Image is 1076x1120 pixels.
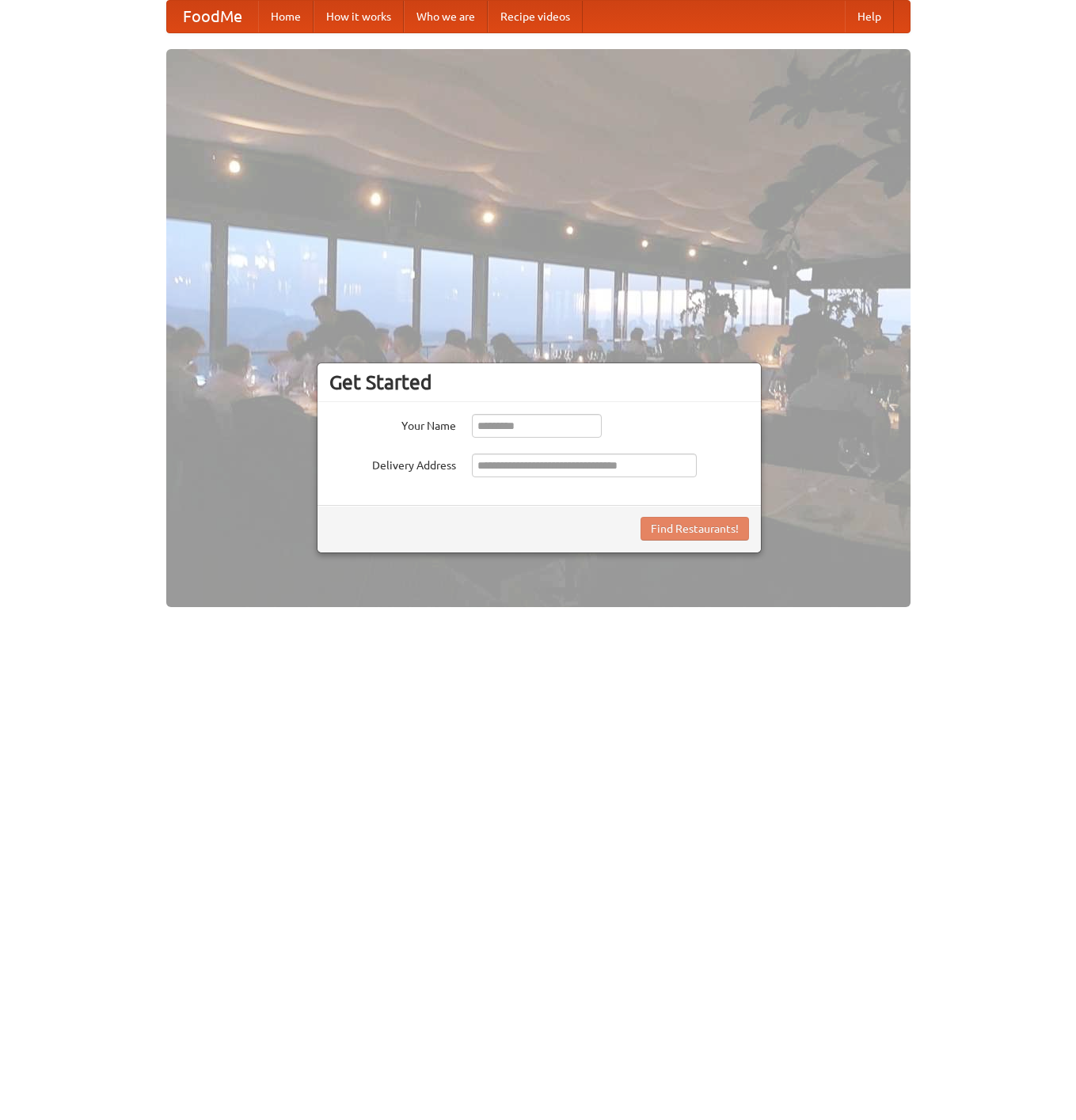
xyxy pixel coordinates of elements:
[329,414,456,434] label: Your Name
[329,370,749,394] h3: Get Started
[314,1,404,32] a: How it works
[258,1,314,32] a: Home
[329,454,456,473] label: Delivery Address
[845,1,894,32] a: Help
[404,1,488,32] a: Who we are
[488,1,583,32] a: Recipe videos
[641,517,749,541] button: Find Restaurants!
[167,1,258,32] a: FoodMe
